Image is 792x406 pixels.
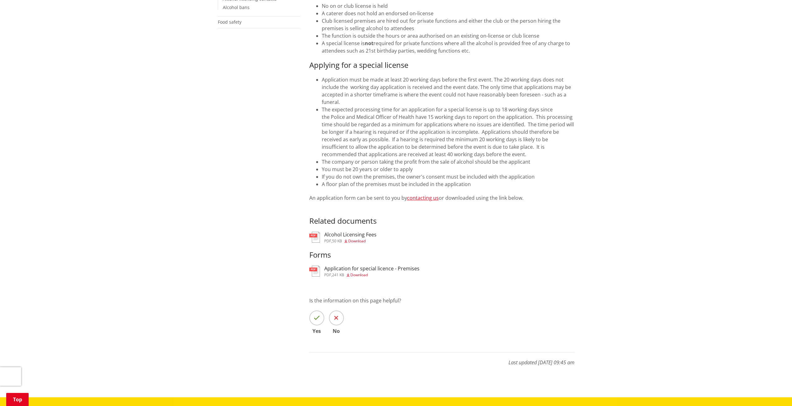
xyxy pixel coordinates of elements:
span: 241 KB [332,272,344,278]
li: The function is outside the hours or area authorised on an existing on-license or club license [322,32,574,40]
li: The expected processing time for an application for a special license is up to 18 working days si... [322,106,574,158]
span: pdf [324,272,331,278]
div: , [324,273,419,277]
a: Alcohol bans [223,4,250,10]
strong: not [365,40,373,47]
a: Application for special licence - Premises pdf,241 KB Download [309,266,419,277]
h3: Alcohol Licensing Fees [324,232,377,238]
span: 50 KB [332,238,342,244]
li: A floor plan of the premises must be included in the application [322,180,574,188]
h3: Related documents [309,208,574,226]
li: A special license is required for private functions where all the alcohol is provided free of any... [322,40,574,54]
span: Download [348,238,366,244]
img: document-pdf.svg [309,266,320,277]
li: Club licensed premises are hired out for private functions and either the club or the person hiri... [322,17,574,32]
img: document-pdf.svg [309,232,320,243]
span: pdf [324,238,331,244]
a: Top [6,393,29,406]
h3: Application for special licence - Premises [324,266,419,272]
li: The company or person taking the profit from the sale of alcohol should be the applicant [322,158,574,166]
a: Alcohol Licensing Fees pdf,50 KB Download [309,232,377,243]
span: Yes [309,329,324,334]
h3: Applying for a special license [309,61,574,70]
p: Last updated [DATE] 09:45 am [309,352,574,366]
a: contacting us [407,194,439,201]
div: , [324,239,377,243]
span: No [329,329,344,334]
li: You must be 20 years or older to apply [322,166,574,173]
a: Food safety [218,19,241,25]
h3: Forms [309,250,574,259]
span: Download [350,272,368,278]
iframe: Messenger Launcher [763,380,786,402]
li: Application must be made at least 20 working days before the first event. The 20 working days doe... [322,76,574,106]
p: Is the information on this page helpful? [309,297,574,304]
li: A caterer does not hold an endorsed on-license [322,10,574,17]
li: If you do not own the premises, the owner's consent must be included with the application [322,173,574,180]
li: No on or club license is held [322,2,574,10]
p: An application form can be sent to you by or downloaded using the link below. [309,194,574,202]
